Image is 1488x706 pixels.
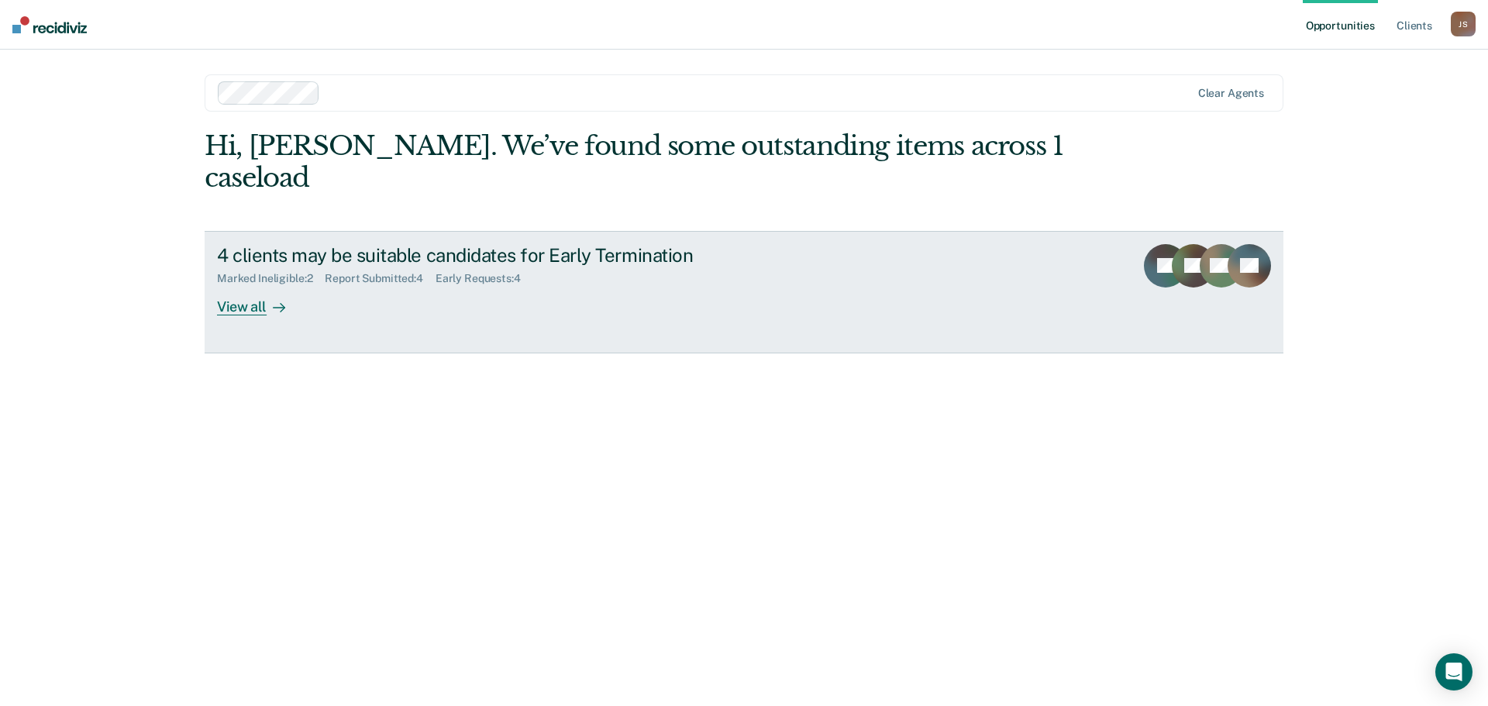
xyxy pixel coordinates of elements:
[1451,12,1476,36] div: J S
[217,244,761,267] div: 4 clients may be suitable candidates for Early Termination
[1451,12,1476,36] button: JS
[205,231,1283,353] a: 4 clients may be suitable candidates for Early TerminationMarked Ineligible:2Report Submitted:4Ea...
[12,16,87,33] img: Recidiviz
[1198,87,1264,100] div: Clear agents
[436,272,533,285] div: Early Requests : 4
[217,272,325,285] div: Marked Ineligible : 2
[1435,653,1472,691] div: Open Intercom Messenger
[217,285,304,315] div: View all
[325,272,436,285] div: Report Submitted : 4
[205,130,1068,194] div: Hi, [PERSON_NAME]. We’ve found some outstanding items across 1 caseload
